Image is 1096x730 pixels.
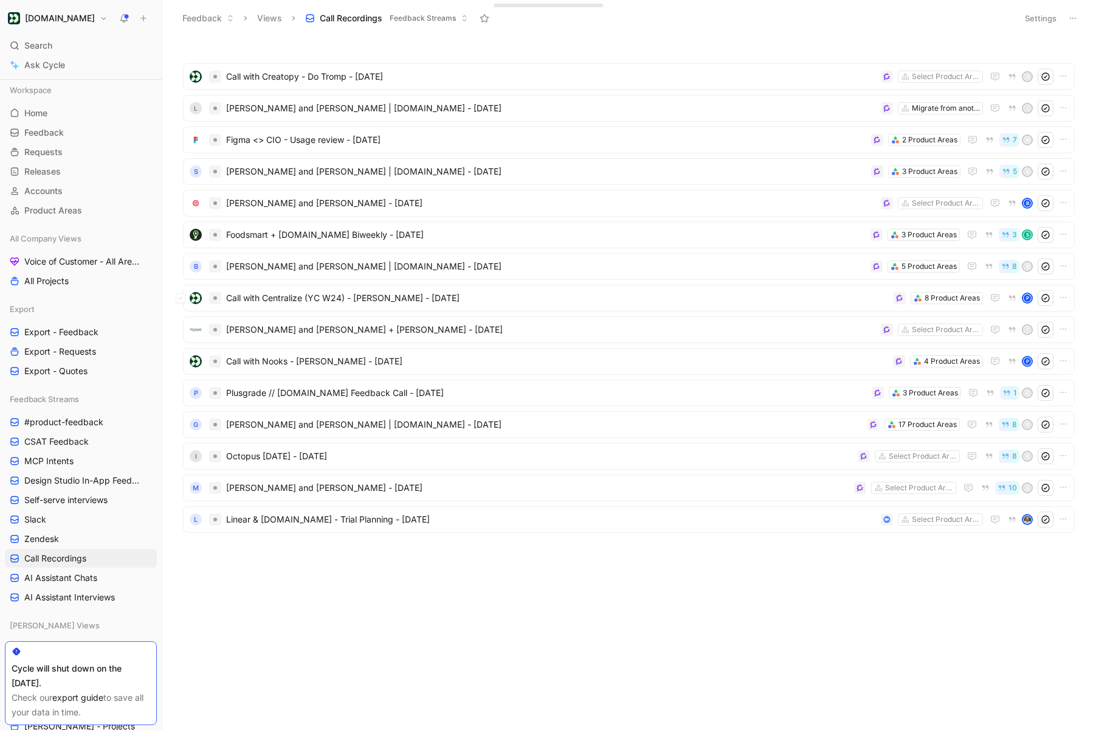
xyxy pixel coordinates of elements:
[226,228,866,242] span: Foodsmart + [DOMAIN_NAME] Biweekly - [DATE]
[10,619,100,631] span: [PERSON_NAME] Views
[226,354,888,369] span: Call with Nooks - [PERSON_NAME] - [DATE]
[925,292,980,304] div: 8 Product Areas
[24,572,97,584] span: AI Assistant Chats
[1023,389,1032,397] div: G
[1023,325,1032,334] div: T
[183,95,1075,122] a: L[PERSON_NAME] and [PERSON_NAME] | [DOMAIN_NAME] - [DATE]Migrate from another platformJ
[999,228,1019,242] button: 3
[24,275,69,287] span: All Projects
[226,449,853,464] span: Octopus [DATE] - [DATE]
[5,616,157,634] div: [PERSON_NAME] Views
[183,285,1075,311] a: logoCall with Centralize (YC W24) - [PERSON_NAME] - [DATE]8 Product AreasP
[24,255,140,268] span: Voice of Customer - All Areas
[226,101,876,116] span: [PERSON_NAME] and [PERSON_NAME] | [DOMAIN_NAME] - [DATE]
[5,413,157,431] a: #product-feedback
[5,104,157,122] a: Home
[1012,263,1017,270] span: 8
[5,342,157,361] a: Export - Requests
[5,491,157,509] a: Self-serve interviews
[190,387,202,399] div: P
[5,201,157,220] a: Product Areas
[190,419,202,431] div: G
[12,661,150,690] div: Cycle will shut down on the [DATE].
[999,133,1019,147] button: 7
[190,292,202,304] img: logo
[190,260,202,273] div: B
[903,387,958,399] div: 3 Product Areas
[183,316,1075,343] a: logo[PERSON_NAME] and [PERSON_NAME] + [PERSON_NAME] - [DATE]Select Product AreasT
[183,221,1075,248] a: logoFoodsmart + [DOMAIN_NAME] Biweekly - [DATE]3 Product Areas3S
[1000,386,1019,400] button: 1
[5,229,157,248] div: All Company Views
[24,474,141,487] span: Design Studio In-App Feedback
[5,510,157,529] a: Slack
[183,474,1075,501] a: M[PERSON_NAME] and [PERSON_NAME] - [DATE]Select Product Areas10E
[10,393,79,405] span: Feedback Streams
[183,253,1075,280] a: B[PERSON_NAME] and [PERSON_NAME] | [DOMAIN_NAME] - [DATE]5 Product Areas8B
[5,10,111,27] button: Customer.io[DOMAIN_NAME]
[24,185,63,197] span: Accounts
[1012,453,1017,460] span: 8
[1023,231,1032,239] div: S
[190,229,202,241] img: logo
[190,165,202,178] div: S
[5,471,157,490] a: Design Studio In-App Feedback
[24,146,63,158] span: Requests
[1023,104,1032,113] div: J
[300,9,474,27] button: Call RecordingsFeedback Streams
[1023,294,1032,302] div: P
[24,513,46,526] span: Slack
[190,102,202,114] div: L
[12,690,150,720] div: Check our to save all your data in time.
[183,348,1075,375] a: logoCall with Nooks - [PERSON_NAME] - [DATE]4 Product AreasP
[912,71,980,83] div: Select Product Areas
[5,123,157,142] a: Feedback
[190,324,202,336] img: logo
[1023,262,1032,271] div: B
[24,365,88,377] span: Export - Quotes
[177,9,240,27] button: Feedback
[5,390,157,408] div: Feedback Streams
[995,481,1019,495] button: 10
[226,164,866,179] span: [PERSON_NAME] and [PERSON_NAME] | [DOMAIN_NAME] - [DATE]
[226,322,876,337] span: [PERSON_NAME] and [PERSON_NAME] + [PERSON_NAME] - [DATE]
[902,165,957,178] div: 3 Product Areas
[183,158,1075,185] a: S[PERSON_NAME] and [PERSON_NAME] | [DOMAIN_NAME] - [DATE]3 Product Areas5B
[1012,421,1017,428] span: 8
[183,380,1075,406] a: PPlusgrade // [DOMAIN_NAME] Feedback Call - [DATE]3 Product Areas1G
[5,272,157,290] a: All Projects
[1019,10,1062,27] button: Settings
[5,252,157,271] a: Voice of Customer - All Areas
[24,436,89,448] span: CSAT Feedback
[5,530,157,548] a: Zendesk
[183,63,1075,90] a: logoCall with Creatopy - Do Tromp - [DATE]Select Product AreasS
[5,182,157,200] a: Accounts
[190,71,202,83] img: logo
[5,81,157,99] div: Workspace
[889,450,957,462] div: Select Product Areas
[190,355,202,367] img: logo
[5,452,157,470] a: MCP Intents
[24,107,47,119] span: Home
[1023,420,1032,429] div: R
[5,56,157,74] a: Ask Cycle
[885,482,953,494] div: Select Product Areas
[24,165,61,178] span: Releases
[24,346,96,358] span: Export - Requests
[5,300,157,380] div: ExportExport - FeedbackExport - RequestsExport - Quotes
[390,12,456,24] span: Feedback Streams
[226,133,866,147] span: Figma <> CIO - Usage review - [DATE]
[10,232,81,245] span: All Company Views
[320,12,382,24] span: Call Recordings
[24,494,108,506] span: Self-serve interviews
[5,323,157,341] a: Export - Feedback
[226,69,876,84] span: Call with Creatopy - Do Tromp - [DATE]
[52,692,103,703] a: export guide
[8,12,20,24] img: Customer.io
[5,433,157,451] a: CSAT Feedback
[190,513,202,526] div: L
[10,84,52,96] span: Workspace
[999,165,1019,178] button: 5
[252,9,288,27] button: Views
[226,291,889,305] span: Call with Centralize (YC W24) - [PERSON_NAME] - [DATE]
